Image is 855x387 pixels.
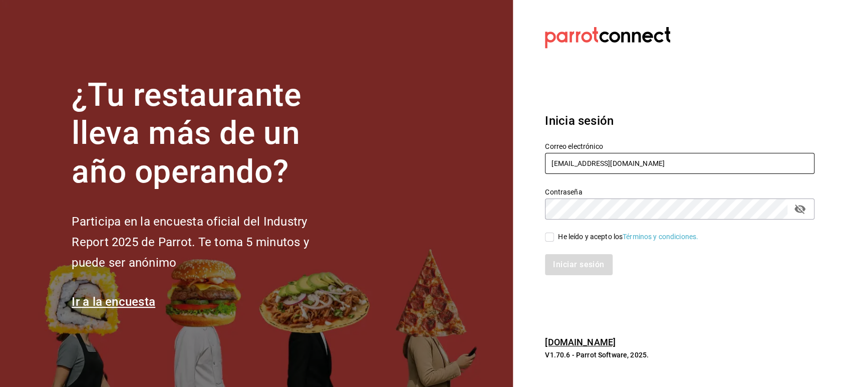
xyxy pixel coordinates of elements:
[72,212,342,273] h2: Participa en la encuesta oficial del Industry Report 2025 de Parrot. Te toma 5 minutos y puede se...
[545,112,814,130] h3: Inicia sesión
[72,295,155,309] a: Ir a la encuesta
[791,201,808,218] button: passwordField
[545,153,814,174] input: Ingresa tu correo electrónico
[545,337,616,347] a: [DOMAIN_NAME]
[623,233,698,241] a: Términos y condiciones.
[545,188,814,195] label: Contraseña
[545,142,814,149] label: Correo electrónico
[558,232,698,242] div: He leído y acepto los
[545,350,814,360] p: V1.70.6 - Parrot Software, 2025.
[72,76,342,191] h1: ¿Tu restaurante lleva más de un año operando?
